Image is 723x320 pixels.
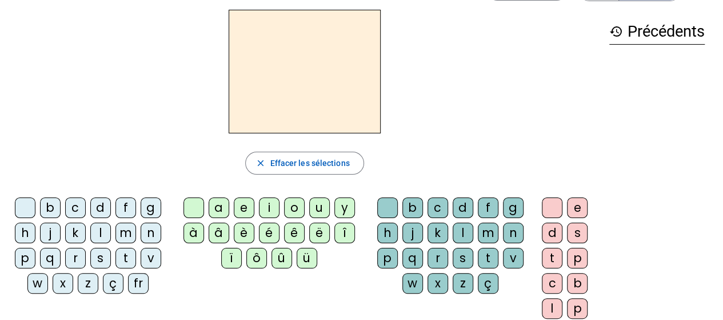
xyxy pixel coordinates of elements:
div: ü [297,248,317,268]
div: v [503,248,524,268]
div: m [478,223,498,243]
div: ë [309,223,330,243]
div: n [141,223,161,243]
div: v [141,248,161,268]
div: l [453,223,473,243]
h3: Précédents [609,19,705,45]
div: n [503,223,524,243]
div: q [402,248,423,268]
div: m [115,223,136,243]
div: i [259,197,279,218]
div: j [402,223,423,243]
div: b [402,197,423,218]
div: â [209,223,229,243]
div: s [90,248,111,268]
span: Effacer les sélections [270,156,349,170]
div: h [377,223,398,243]
button: Effacer les sélections [245,152,364,175]
div: f [478,197,498,218]
div: f [115,197,136,218]
div: y [334,197,355,218]
div: è [234,223,254,243]
div: k [428,223,448,243]
div: w [402,273,423,294]
div: c [428,197,448,218]
div: û [271,248,292,268]
div: g [503,197,524,218]
div: x [53,273,73,294]
div: p [15,248,35,268]
div: ç [103,273,123,294]
div: x [428,273,448,294]
div: u [309,197,330,218]
div: e [234,197,254,218]
div: s [567,223,588,243]
div: t [542,248,562,268]
div: z [78,273,98,294]
div: ç [478,273,498,294]
div: î [334,223,355,243]
div: l [90,223,111,243]
div: b [40,197,61,218]
div: w [27,273,48,294]
div: r [428,248,448,268]
div: j [40,223,61,243]
div: p [567,298,588,319]
div: d [542,223,562,243]
div: c [65,197,86,218]
div: l [542,298,562,319]
div: q [40,248,61,268]
div: p [377,248,398,268]
div: c [542,273,562,294]
div: t [478,248,498,268]
div: t [115,248,136,268]
div: h [15,223,35,243]
div: d [90,197,111,218]
div: à [183,223,204,243]
div: ï [221,248,242,268]
div: é [259,223,279,243]
div: e [567,197,588,218]
div: r [65,248,86,268]
div: ê [284,223,305,243]
div: d [453,197,473,218]
div: b [567,273,588,294]
mat-icon: close [255,158,265,168]
div: g [141,197,161,218]
div: k [65,223,86,243]
div: a [209,197,229,218]
div: p [567,248,588,268]
div: fr [128,273,149,294]
div: o [284,197,305,218]
mat-icon: history [609,25,623,38]
div: ô [246,248,267,268]
div: s [453,248,473,268]
div: z [453,273,473,294]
